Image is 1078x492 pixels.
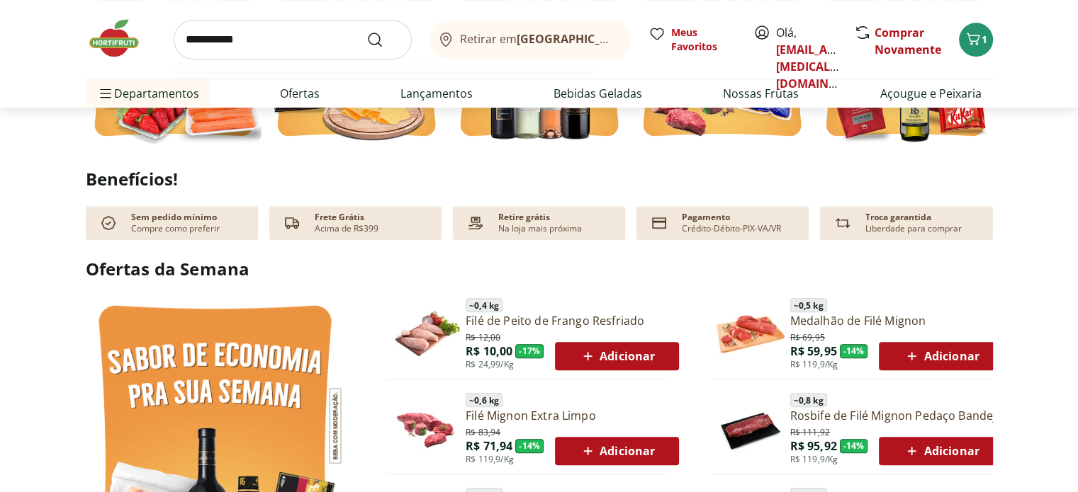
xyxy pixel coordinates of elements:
img: Filé Mignon Extra Limpo [392,395,460,463]
p: Troca garantida [865,212,931,223]
span: R$ 10,00 [466,343,512,359]
span: R$ 95,92 [790,438,837,454]
a: Lançamentos [400,85,473,102]
img: check [97,212,120,234]
button: Menu [97,76,114,110]
span: - 14 % [840,344,868,358]
span: R$ 83,94 [466,424,500,438]
a: Meus Favoritos [649,25,736,54]
a: Comprar Novamente [875,25,941,57]
button: Adicionar [555,437,679,465]
img: card [648,212,670,234]
p: Liberdade para comprar [865,223,962,234]
button: Adicionar [879,437,1003,465]
a: Ofertas [280,85,320,102]
span: - 17 % [515,344,544,358]
span: - 14 % [515,439,544,453]
p: Acima de R$399 [315,223,378,234]
span: ~ 0,5 kg [790,298,827,312]
img: truck [281,212,303,234]
span: Adicionar [903,442,979,459]
span: 1 [982,33,987,46]
a: Medalhão de Filé Mignon [790,313,1004,328]
img: Hortifruti [86,17,157,59]
p: Crédito-Débito-PIX-VA/VR [682,223,781,234]
span: R$ 24,99/Kg [466,359,514,370]
p: Na loja mais próxima [498,223,582,234]
span: Adicionar [579,442,655,459]
button: Carrinho [959,23,993,57]
a: Filé Mignon Extra Limpo [466,408,679,423]
a: Açougue e Peixaria [880,85,981,102]
img: Filé de Peito de Frango Resfriado [392,300,460,368]
span: ~ 0,8 kg [790,393,827,407]
span: Olá, [776,24,839,92]
span: R$ 69,95 [790,329,825,343]
span: Retirar em [460,33,617,45]
span: - 14 % [840,439,868,453]
h2: Benefícios! [86,169,993,189]
span: Adicionar [903,348,979,365]
a: Nossas Frutas [723,85,799,102]
button: Retirar em[GEOGRAPHIC_DATA]/[GEOGRAPHIC_DATA] [429,20,631,59]
img: Devolução [831,212,854,234]
button: Adicionar [879,342,1003,370]
span: R$ 12,00 [466,329,500,343]
img: payment [464,212,487,234]
span: R$ 111,92 [790,424,830,438]
span: Adicionar [579,348,655,365]
span: Meus Favoritos [671,25,736,54]
button: Submit Search [366,31,400,48]
p: Frete Grátis [315,212,364,223]
a: Bebidas Geladas [554,85,642,102]
p: Compre como preferir [131,223,220,234]
a: Rosbife de Filé Mignon Pedaço Bandeja [790,408,1004,423]
img: Principal [717,395,785,463]
input: search [174,20,412,59]
a: [EMAIL_ADDRESS][MEDICAL_DATA][DOMAIN_NAME] [776,42,875,91]
b: [GEOGRAPHIC_DATA]/[GEOGRAPHIC_DATA] [517,31,756,47]
span: ~ 0,6 kg [466,393,502,407]
h2: Ofertas da Semana [86,257,993,281]
span: R$ 71,94 [466,438,512,454]
button: Adicionar [555,342,679,370]
span: R$ 59,95 [790,343,837,359]
span: R$ 119,9/Kg [466,454,514,465]
p: Retire grátis [498,212,550,223]
span: Departamentos [97,76,199,110]
span: ~ 0,4 kg [466,298,502,312]
span: R$ 119,9/Kg [790,454,838,465]
p: Pagamento [682,212,730,223]
a: Filé de Peito de Frango Resfriado [466,313,679,328]
span: R$ 119,9/Kg [790,359,838,370]
p: Sem pedido mínimo [131,212,217,223]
